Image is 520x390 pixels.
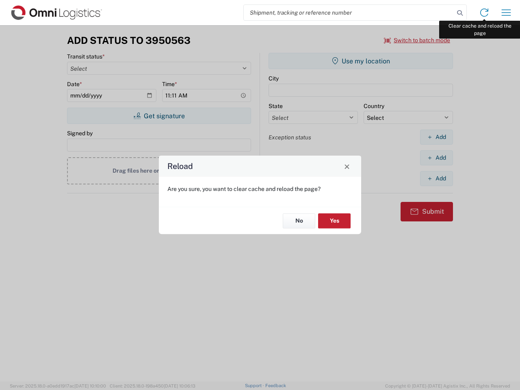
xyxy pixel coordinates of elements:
button: Yes [318,213,351,228]
input: Shipment, tracking or reference number [244,5,454,20]
h4: Reload [167,160,193,172]
button: No [283,213,315,228]
p: Are you sure, you want to clear cache and reload the page? [167,185,353,193]
button: Close [341,160,353,172]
